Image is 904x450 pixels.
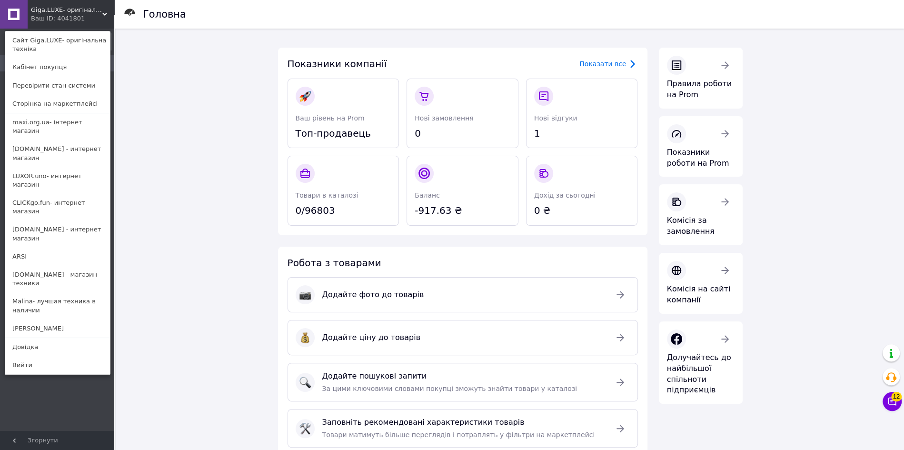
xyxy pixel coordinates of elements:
[299,423,311,434] img: :hammer_and_wrench:
[579,59,626,69] div: Показати все
[5,31,110,58] a: Сайт Giga.LUXE- оригінальна техніка
[534,204,630,218] span: 0 ₴
[5,113,110,140] a: maxi.org.ua- інтернет магазин
[534,114,577,122] span: Нові відгуки
[322,371,603,382] span: Додайте пошукові запити
[534,127,630,140] span: 1
[31,14,71,23] div: Ваш ID: 4041801
[5,167,110,194] a: LUXOR.uno- интернет магазин
[5,292,110,319] a: Malina- лучшая техника в наличии
[5,338,110,356] a: Довідка
[288,277,638,312] a: :camera:Додайте фото до товарів
[296,114,365,122] span: Ваш рівень на Prom
[288,257,381,269] span: Робота з товарами
[143,9,186,20] h1: Головна
[5,77,110,95] a: Перевірити стан системи
[5,266,110,292] a: [DOMAIN_NAME] - магазин техники
[288,409,638,448] a: :hammer_and_wrench:Заповніть рекомендовані характеристики товарівТовари матимуть більше перегляді...
[667,148,729,168] span: Показники роботи на Prom
[5,95,110,113] a: Сторінка на маркетплейсі
[5,248,110,266] a: ARSI
[288,320,638,355] a: :moneybag:Додайте ціну до товарів
[667,216,715,236] span: Комісія за замовлення
[579,58,637,70] a: Показати все
[296,204,391,218] span: 0/96803
[415,191,440,199] span: Баланс
[322,332,603,343] span: Додайте ціну до товарів
[891,392,902,401] span: 12
[659,48,743,109] a: Правила роботи на Prom
[31,6,102,14] span: Giga.LUXE- оригінальна техніка
[415,114,473,122] span: Нові замовлення
[667,284,731,304] span: Комісія на сайті компанії
[415,204,510,218] span: -917.63 ₴
[5,58,110,76] a: Кабінет покупця
[667,353,731,395] span: Долучайтесь до найбільшої спільноти підприємців
[5,320,110,338] a: [PERSON_NAME]
[5,140,110,167] a: [DOMAIN_NAME] - интернет магазин
[288,58,387,70] span: Показники компанії
[299,332,311,343] img: :moneybag:
[667,79,732,99] span: Правила роботи на Prom
[288,363,638,401] a: :mag:Додайте пошукові запитиЗа цими ключовими словами покупці зможуть знайти товари у каталозі
[322,431,595,439] span: Товари матимуть більше переглядів і потраплять у фільтри на маркетплейсі
[883,392,902,411] button: Чат з покупцем12
[5,194,110,220] a: CLICKgo.fun- интернет магазин
[299,289,311,300] img: :camera:
[534,191,596,199] span: Дохід за сьогодні
[296,127,391,140] span: Топ-продавець
[322,417,603,428] span: Заповніть рекомендовані характеристики товарів
[659,116,743,177] a: Показники роботи на Prom
[415,127,510,140] span: 0
[299,377,311,388] img: :mag:
[659,253,743,314] a: Комісія на сайті компанії
[299,90,311,102] img: :rocket:
[659,184,743,245] a: Комісія за замовлення
[659,321,743,404] a: Долучайтесь до найбільшої спільноти підприємців
[296,191,358,199] span: Товари в каталозі
[322,385,577,392] span: За цими ключовими словами покупці зможуть знайти товари у каталозі
[322,290,603,300] span: Додайте фото до товарів
[5,356,110,374] a: Вийти
[5,220,110,247] a: [DOMAIN_NAME] - интернет магазин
